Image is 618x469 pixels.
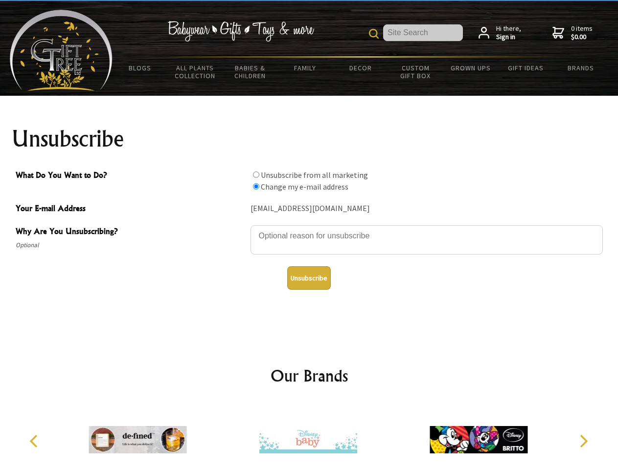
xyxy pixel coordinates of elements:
[167,21,314,42] img: Babywear - Gifts - Toys & more
[10,10,113,91] img: Babyware - Gifts - Toys and more...
[479,24,521,42] a: Hi there,Sign in
[571,33,593,42] strong: $0.00
[496,24,521,42] span: Hi there,
[388,58,443,86] a: Custom Gift Box
[278,58,333,78] a: Family
[333,58,388,78] a: Decor
[498,58,553,78] a: Gift Ideas
[16,239,246,251] span: Optional
[496,33,521,42] strong: Sign in
[16,225,246,239] span: Why Are You Unsubscribing?
[168,58,223,86] a: All Plants Collection
[251,225,603,255] textarea: Why Are You Unsubscribing?
[16,169,246,183] span: What Do You Want to Do?
[287,266,331,290] button: Unsubscribe
[571,24,593,42] span: 0 items
[113,58,168,78] a: BLOGS
[223,58,278,86] a: Babies & Children
[443,58,498,78] a: Grown Ups
[383,24,463,41] input: Site Search
[261,182,348,192] label: Change my e-mail address
[251,201,603,216] div: [EMAIL_ADDRESS][DOMAIN_NAME]
[12,127,607,150] h1: Unsubscribe
[253,183,259,190] input: What Do You Want to Do?
[16,202,246,216] span: Your E-mail Address
[20,364,599,387] h2: Our Brands
[369,29,379,39] img: product search
[552,24,593,42] a: 0 items$0.00
[24,430,46,452] button: Previous
[253,171,259,178] input: What Do You Want to Do?
[572,430,594,452] button: Next
[553,58,609,78] a: Brands
[261,170,368,180] label: Unsubscribe from all marketing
